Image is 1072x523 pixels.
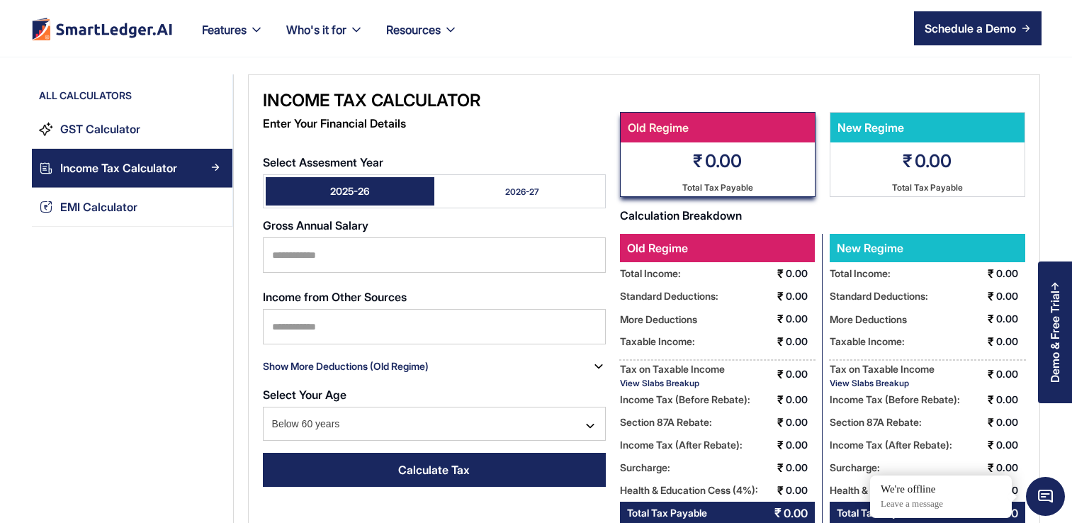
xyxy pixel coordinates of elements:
[988,330,994,353] div: ₹
[1026,477,1065,516] span: Chat Widget
[620,378,725,388] div: View Slabs Breakup
[620,360,725,378] div: Tax on Taxable Income
[191,20,275,57] div: Features
[30,17,174,40] a: home
[786,456,815,479] div: 0.00
[925,20,1016,37] div: Schedule a Demo
[786,308,815,330] div: 0.00
[777,388,784,411] div: ₹
[777,363,784,386] div: ₹
[786,363,815,386] div: 0.00
[830,411,922,434] div: Section 87A Rebate:
[988,411,994,434] div: ₹
[996,388,1025,411] div: 0.00
[30,17,174,40] img: footer logo
[996,262,1025,285] div: 0.00
[988,434,994,456] div: ₹
[263,89,606,112] div: Income Tax Calculator
[263,388,346,402] strong: Select Your Age
[263,156,606,169] label: Select Assesment Year
[32,149,232,188] a: Income Tax CalculatorArrow Right Blue
[777,285,784,308] div: ₹
[32,110,232,149] a: GST CalculatorArrow Right Blue
[620,285,718,308] div: Standard Deductions:
[32,89,232,110] div: All Calculators
[777,411,784,434] div: ₹
[988,285,994,308] div: ₹
[620,310,697,328] div: More Deductions
[830,388,960,411] div: Income Tax (Before Rebate):
[620,204,1025,227] div: Calculation Breakdown
[777,434,784,456] div: ₹
[777,479,784,502] div: ₹
[996,411,1025,434] div: 0.00
[263,112,606,135] div: Enter Your Financial Details
[786,479,815,502] div: 0.00
[263,355,429,378] div: Show More Deductions (Old Regime)
[830,113,1017,142] div: New Regime
[583,419,597,433] img: mingcute_down-line
[988,363,994,386] div: ₹
[263,453,606,487] a: Calculate Tax
[620,262,681,285] div: Total Income:
[60,120,140,139] div: GST Calculator
[786,411,815,434] div: 0.00
[777,262,784,285] div: ₹
[621,113,808,142] div: Old Regime
[786,388,815,411] div: 0.00
[1049,291,1061,383] div: Demo & Free Trial
[892,179,963,196] div: Total Tax Payable
[996,285,1025,308] div: 0.00
[375,20,469,57] div: Resources
[386,20,441,40] div: Resources
[620,456,670,479] div: Surcharge:
[830,360,935,378] div: Tax on Taxable Income
[881,483,1001,497] div: We're offline
[996,363,1025,386] div: 0.00
[830,285,928,308] div: Standard Deductions:
[620,388,750,411] div: Income Tax (Before Rebate):
[275,20,375,57] div: Who's it for
[263,290,407,304] strong: Income from Other Sources
[398,461,470,478] div: Calculate Tax
[620,411,712,434] div: Section 87A Rebate:
[830,378,935,388] div: View Slabs Breakup
[777,330,784,353] div: ₹
[988,456,994,479] div: ₹
[903,149,913,173] div: ₹
[830,434,952,456] div: Income Tax (After Rebate):
[786,285,815,308] div: 0.00
[682,179,753,196] div: Total Tax Payable
[330,184,370,198] div: 2025-26
[988,388,994,411] div: ₹
[620,434,743,456] div: Income Tax (After Rebate):
[60,159,177,178] div: Income Tax Calculator
[777,308,784,330] div: ₹
[620,479,758,502] div: Health & Education Cess (4%):
[830,262,891,285] div: Total Income:
[202,20,247,40] div: Features
[60,198,137,217] div: EMI Calculator
[211,124,220,133] img: Arrow Right Blue
[263,407,606,441] div: Below 60 years
[32,188,232,227] a: EMI CalculatorArrow Right Blue
[830,456,880,479] div: Surcharge:
[1022,24,1030,33] img: arrow right icon
[777,456,784,479] div: ₹
[620,234,815,262] div: Old Regime
[211,163,220,171] img: Arrow Right Blue
[263,218,368,232] strong: Gross Annual Salary
[830,479,968,502] div: Health & Education Cess (4%):
[914,11,1042,45] a: Schedule a Demo
[881,498,1001,510] p: Leave a message
[263,149,606,495] form: Email Form
[592,359,606,373] img: mingcute_down-line
[988,308,994,330] div: ₹
[830,330,905,353] div: Taxable Income:
[915,149,952,173] div: 0.00
[505,186,539,198] div: 2026-27
[705,149,742,173] div: 0.00
[693,149,703,173] div: ₹
[286,20,346,40] div: Who's it for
